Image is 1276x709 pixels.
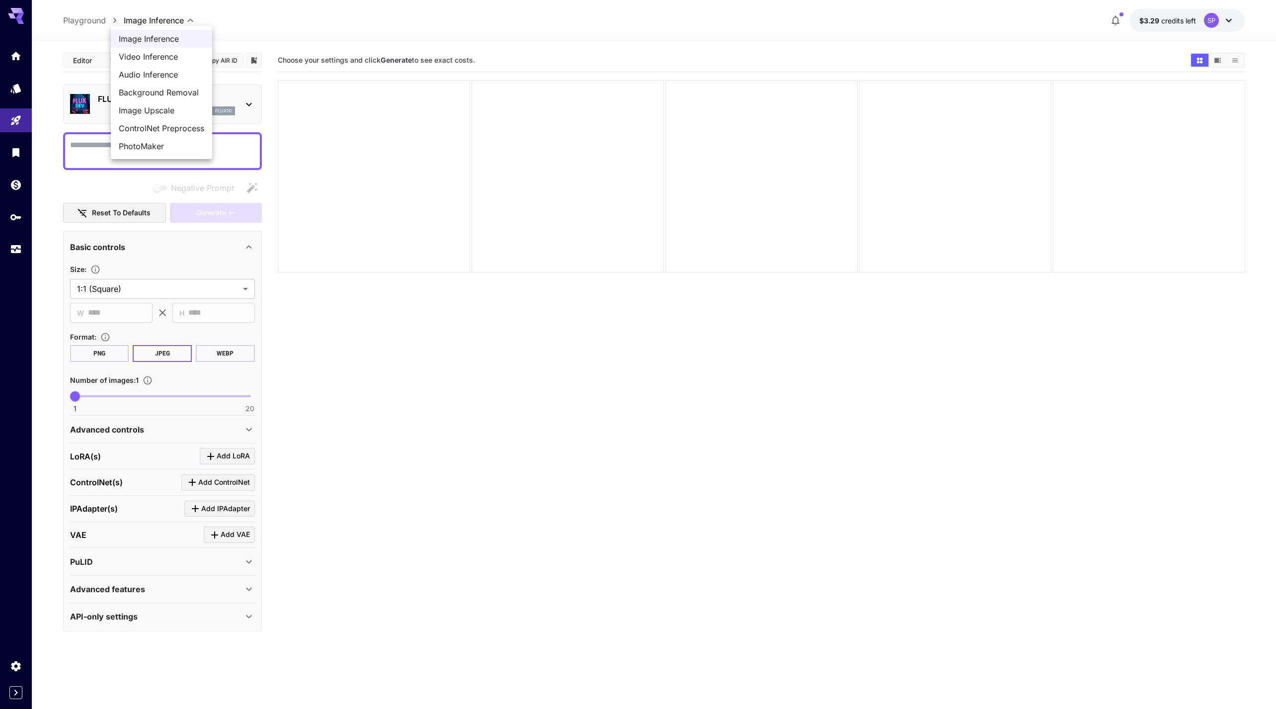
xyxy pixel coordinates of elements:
span: ControlNet Preprocess [119,122,204,134]
span: PhotoMaker [119,140,204,152]
span: Image Upscale [119,104,204,116]
span: Background Removal [119,87,204,98]
span: Audio Inference [119,69,204,81]
span: Image Inference [119,33,204,45]
span: Video Inference [119,51,204,63]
